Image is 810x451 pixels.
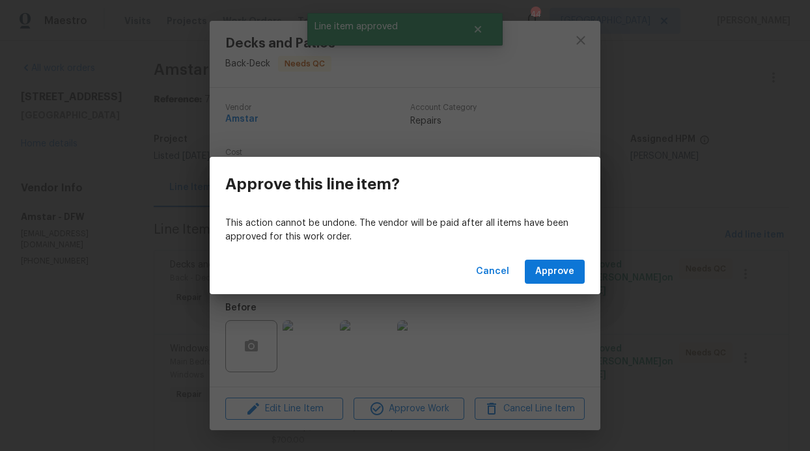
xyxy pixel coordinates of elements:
[535,264,574,280] span: Approve
[225,175,400,193] h3: Approve this line item?
[471,260,514,284] button: Cancel
[525,260,585,284] button: Approve
[476,264,509,280] span: Cancel
[225,217,585,244] p: This action cannot be undone. The vendor will be paid after all items have been approved for this...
